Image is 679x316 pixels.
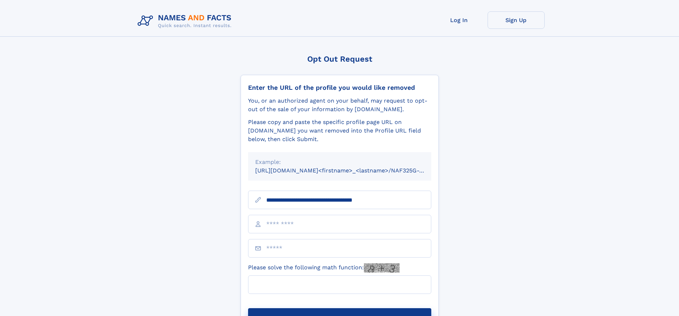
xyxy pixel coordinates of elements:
label: Please solve the following math function: [248,263,400,273]
div: Enter the URL of the profile you would like removed [248,84,431,92]
a: Log In [431,11,488,29]
div: Please copy and paste the specific profile page URL on [DOMAIN_NAME] you want removed into the Pr... [248,118,431,144]
small: [URL][DOMAIN_NAME]<firstname>_<lastname>/NAF325G-xxxxxxxx [255,167,445,174]
div: Example: [255,158,424,166]
div: You, or an authorized agent on your behalf, may request to opt-out of the sale of your informatio... [248,97,431,114]
img: Logo Names and Facts [135,11,237,31]
a: Sign Up [488,11,545,29]
div: Opt Out Request [241,55,439,63]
